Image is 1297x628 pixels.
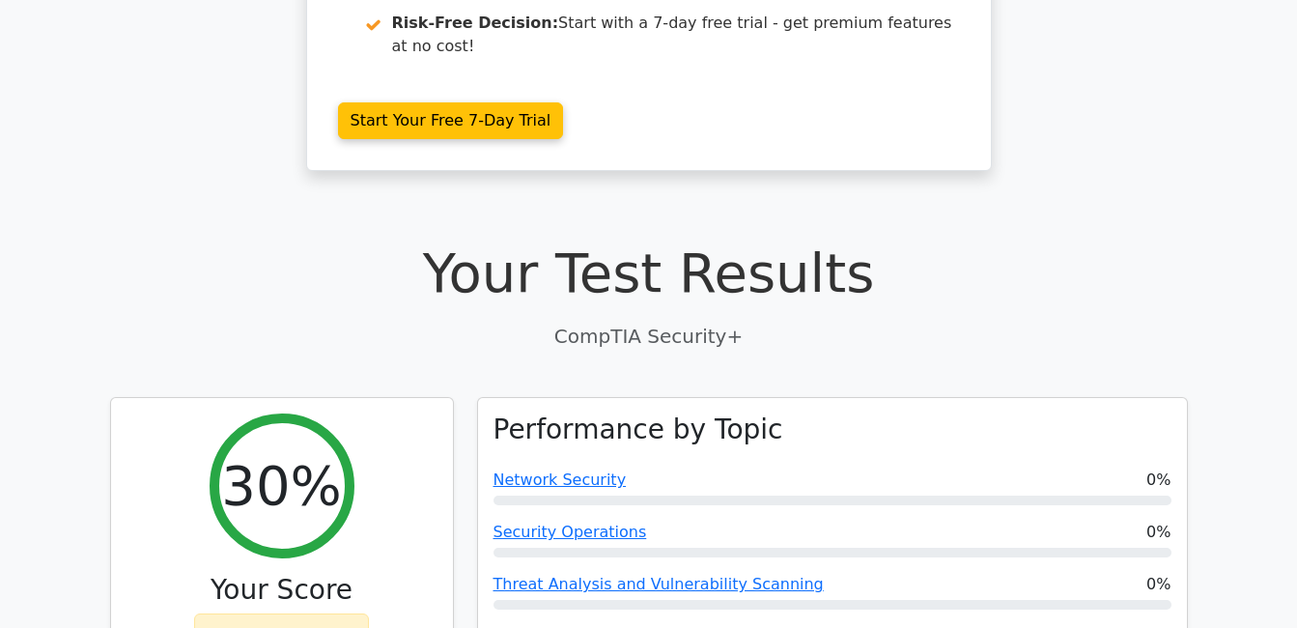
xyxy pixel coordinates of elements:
a: Start Your Free 7-Day Trial [338,102,564,139]
span: 0% [1146,521,1170,544]
h1: Your Test Results [110,241,1188,305]
p: CompTIA Security+ [110,322,1188,351]
a: Security Operations [493,523,647,541]
a: Threat Analysis and Vulnerability Scanning [493,575,824,593]
h3: Performance by Topic [493,414,783,446]
span: 0% [1146,469,1170,492]
h2: 30% [221,453,341,518]
h3: Your Score [127,574,437,607]
span: 0% [1146,573,1170,596]
a: Network Security [493,471,627,489]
